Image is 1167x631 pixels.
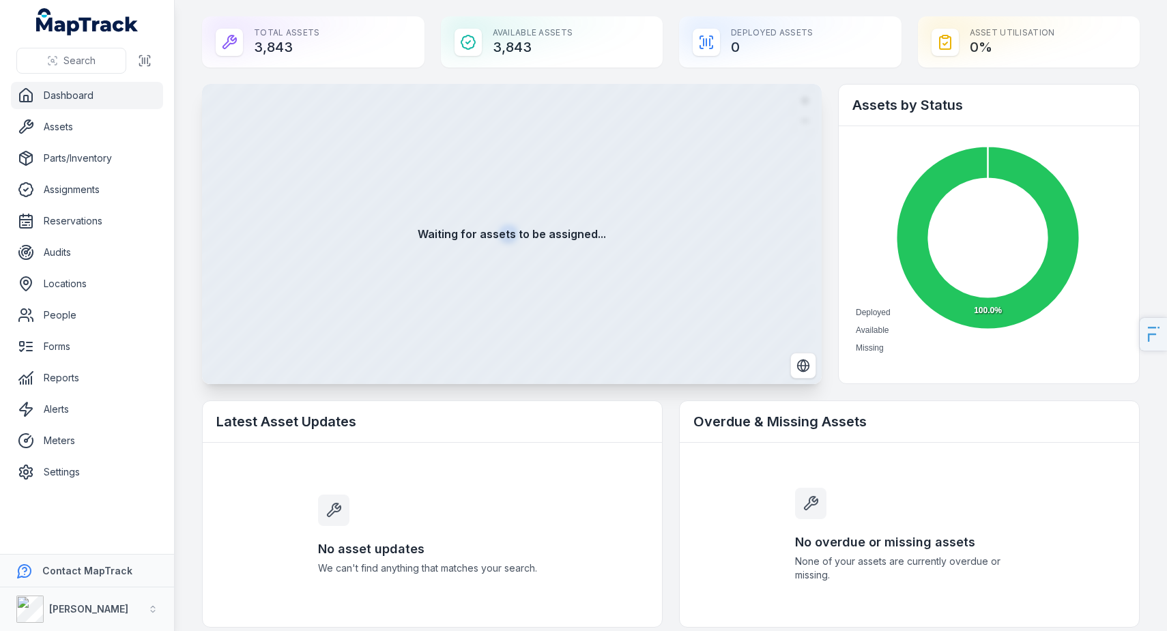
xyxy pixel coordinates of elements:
[49,603,128,615] strong: [PERSON_NAME]
[11,113,163,141] a: Assets
[852,96,1125,115] h2: Assets by Status
[11,364,163,392] a: Reports
[795,555,1024,582] span: None of your assets are currently overdue or missing.
[36,8,139,35] a: MapTrack
[693,412,1125,431] h2: Overdue & Missing Assets
[790,353,816,379] button: Switch to Satellite View
[11,82,163,109] a: Dashboard
[11,239,163,266] a: Audits
[11,302,163,329] a: People
[11,176,163,203] a: Assignments
[856,308,891,317] span: Deployed
[856,343,884,353] span: Missing
[11,396,163,423] a: Alerts
[418,226,606,242] strong: Waiting for assets to be assigned...
[11,458,163,486] a: Settings
[216,412,648,431] h2: Latest Asset Updates
[11,207,163,235] a: Reservations
[16,48,126,74] button: Search
[795,533,1024,552] h3: No overdue or missing assets
[856,325,889,335] span: Available
[11,145,163,172] a: Parts/Inventory
[42,565,132,576] strong: Contact MapTrack
[63,54,96,68] span: Search
[11,427,163,454] a: Meters
[11,270,163,297] a: Locations
[318,540,547,559] h3: No asset updates
[11,333,163,360] a: Forms
[318,561,547,575] span: We can't find anything that matches your search.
